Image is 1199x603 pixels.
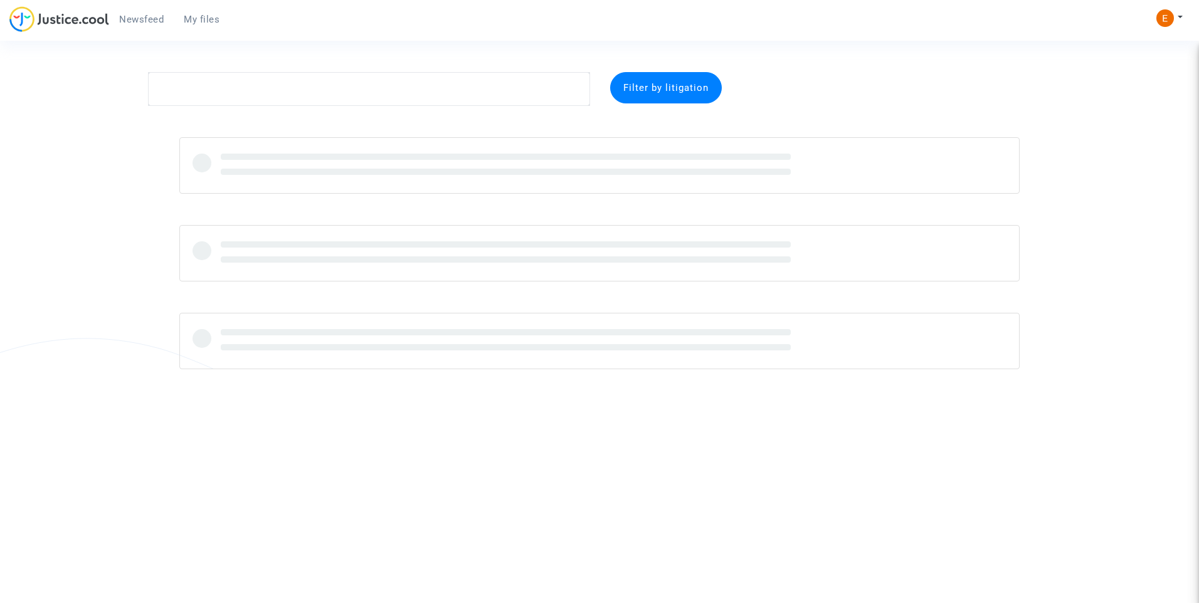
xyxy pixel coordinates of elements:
span: Newsfeed [119,14,164,25]
a: Newsfeed [109,10,174,29]
span: My files [184,14,219,25]
a: My files [174,10,230,29]
img: ACg8ocIeiFvHKe4dA5oeRFd_CiCnuxWUEc1A2wYhRJE3TTWt=s96-c [1156,9,1174,27]
span: Filter by litigation [623,82,709,93]
img: jc-logo.svg [9,6,109,32]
